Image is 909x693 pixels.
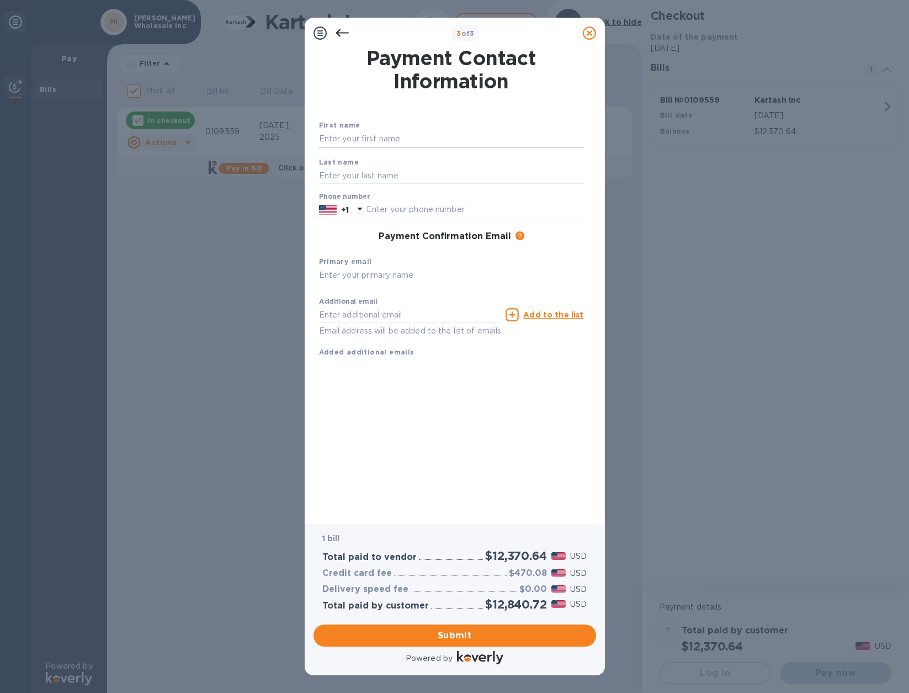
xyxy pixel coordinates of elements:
[319,257,372,266] b: Primary email
[319,158,359,166] b: Last name
[319,121,360,129] b: First name
[456,29,461,38] span: 3
[322,601,429,611] h3: Total paid by customer
[319,204,337,216] img: US
[319,131,584,147] input: Enter your first name
[570,568,587,579] p: USD
[322,568,392,579] h3: Credit card fee
[456,29,475,38] b: of 3
[319,299,378,305] label: Additional email
[366,202,584,218] input: Enter your phone number
[570,599,587,610] p: USD
[485,549,546,563] h2: $12,370.64
[523,310,583,319] u: Add to the list
[319,325,502,337] p: Email address will be added to the list of emails
[322,584,408,595] h3: Delivery speed fee
[319,167,584,184] input: Enter your last name
[570,584,587,595] p: USD
[551,600,566,608] img: USD
[341,204,349,215] p: +1
[379,231,511,242] h3: Payment Confirmation Email
[322,534,340,543] b: 1 bill
[509,568,547,579] h3: $470.08
[319,348,414,356] b: Added additional emails
[319,194,370,200] label: Phone number
[485,597,546,611] h2: $12,840.72
[322,552,417,563] h3: Total paid to vendor
[319,306,502,323] input: Enter additional email
[319,46,584,93] h1: Payment Contact Information
[457,651,503,664] img: Logo
[551,552,566,560] img: USD
[551,585,566,593] img: USD
[319,267,584,284] input: Enter your primary name
[519,584,547,595] h3: $0.00
[570,551,587,562] p: USD
[551,569,566,577] img: USD
[322,629,587,642] span: Submit
[313,625,596,647] button: Submit
[406,653,453,664] p: Powered by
